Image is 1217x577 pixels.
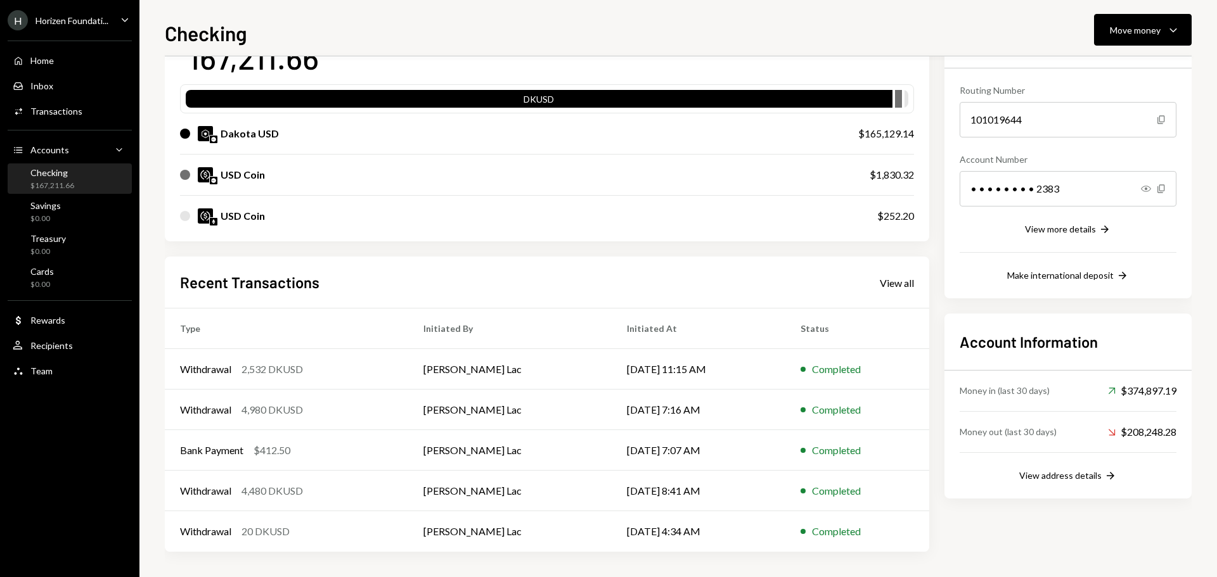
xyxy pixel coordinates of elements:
img: USDC [198,167,213,182]
div: Recipients [30,340,73,351]
div: $252.20 [877,208,914,224]
div: Horizen Foundati... [35,15,108,26]
div: Savings [30,200,61,211]
h2: Account Information [960,331,1176,352]
div: View all [880,277,914,289]
button: View more details [1025,223,1111,237]
div: $165,129.14 [858,126,914,141]
td: [PERSON_NAME] Lac [408,430,612,471]
td: [DATE] 11:15 AM [612,349,785,390]
div: USD Coin [221,208,265,224]
img: base-mainnet [210,177,217,184]
div: Withdrawal [180,524,231,539]
div: Money in (last 30 days) [960,384,1050,397]
td: [DATE] 4:34 AM [612,511,785,552]
div: Make international deposit [1007,270,1114,281]
td: [DATE] 7:07 AM [612,430,785,471]
td: [PERSON_NAME] Lac [408,349,612,390]
div: Completed [812,362,861,377]
img: base-mainnet [210,136,217,143]
td: [PERSON_NAME] Lac [408,511,612,552]
button: Make international deposit [1007,269,1129,283]
div: Move money [1110,23,1161,37]
div: $208,248.28 [1108,424,1176,440]
h1: Checking [165,20,247,46]
div: $1,830.32 [870,167,914,182]
a: Cards$0.00 [8,262,132,293]
a: Treasury$0.00 [8,229,132,260]
a: Inbox [8,74,132,97]
div: View more details [1025,224,1096,234]
div: Completed [812,524,861,539]
div: $167,211.66 [30,181,74,191]
div: Transactions [30,106,82,117]
div: H [8,10,28,30]
div: 4,980 DKUSD [241,402,303,417]
button: View address details [1019,469,1117,483]
div: 4,480 DKUSD [241,483,303,498]
div: Account Number [960,153,1176,166]
div: 20 DKUSD [241,524,290,539]
a: View all [880,276,914,289]
div: Withdrawal [180,483,231,498]
div: $412.50 [254,443,290,458]
div: Withdrawal [180,362,231,377]
div: Bank Payment [180,443,243,458]
a: Transactions [8,99,132,122]
div: View address details [1019,470,1102,481]
div: Completed [812,483,861,498]
div: Money out (last 30 days) [960,425,1057,438]
td: [DATE] 7:16 AM [612,390,785,430]
a: Recipients [8,334,132,357]
div: $374,897.19 [1108,383,1176,398]
div: 101019644 [960,102,1176,137]
div: Completed [812,402,861,417]
div: $0.00 [30,213,61,224]
th: Initiated At [612,308,785,349]
div: USD Coin [221,167,265,182]
img: DKUSD [198,126,213,141]
th: Status [785,308,929,349]
a: Savings$0.00 [8,196,132,227]
div: Cards [30,266,54,277]
a: Rewards [8,308,132,331]
div: Treasury [30,233,66,244]
td: [PERSON_NAME] Lac [408,471,612,511]
div: Completed [812,443,861,458]
div: • • • • • • • • 2383 [960,171,1176,206]
h2: Recent Transactions [180,272,319,293]
div: Team [30,365,53,376]
a: Team [8,359,132,382]
td: [DATE] 8:41 AM [612,471,785,511]
div: Inbox [30,80,53,91]
img: ethereum-mainnet [210,218,217,225]
div: Routing Number [960,84,1176,97]
div: Withdrawal [180,402,231,417]
div: $0.00 [30,246,66,257]
div: Home [30,55,54,66]
div: Checking [30,167,74,178]
a: Accounts [8,138,132,161]
button: Move money [1094,14,1192,46]
th: Initiated By [408,308,612,349]
th: Type [165,308,408,349]
div: 167,211.66 [188,37,319,77]
img: USDC [198,208,213,224]
div: 2,532 DKUSD [241,362,303,377]
div: Rewards [30,315,65,326]
div: Accounts [30,144,69,155]
a: Checking$167,211.66 [8,163,132,194]
div: DKUSD [186,92,892,110]
a: Home [8,49,132,72]
div: Dakota USD [221,126,279,141]
div: $0.00 [30,279,54,290]
td: [PERSON_NAME] Lac [408,390,612,430]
